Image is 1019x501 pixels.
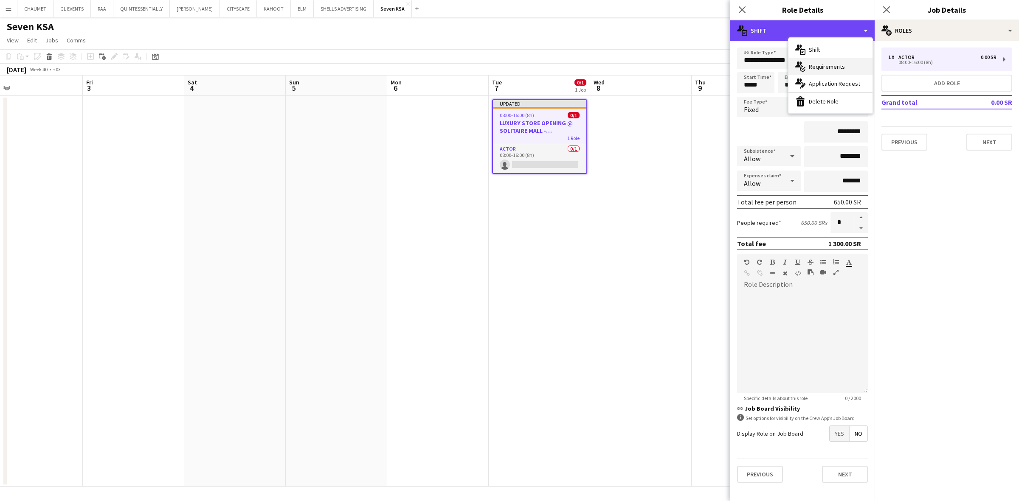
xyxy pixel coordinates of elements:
[391,78,402,86] span: Mon
[567,135,580,141] span: 1 Role
[854,212,868,223] button: Increase
[769,259,775,266] button: Bold
[257,0,291,17] button: KAHOOT
[875,20,1019,41] div: Roles
[695,78,706,86] span: Thu
[42,35,62,46] a: Jobs
[67,36,86,44] span: Comms
[981,54,996,60] div: 0.00 SR
[45,36,58,44] span: Jobs
[492,78,502,86] span: Tue
[500,112,534,118] span: 08:00-16:00 (8h)
[63,35,89,46] a: Comms
[788,93,873,110] div: Delete Role
[53,66,61,73] div: +03
[782,270,788,277] button: Clear Formatting
[795,270,801,277] button: HTML Code
[820,269,826,276] button: Insert video
[24,35,40,46] a: Edit
[113,0,170,17] button: QUINTESSENTIALLY
[493,144,586,173] app-card-role: Actor0/108:00-16:00 (8h)
[575,87,586,93] div: 1 Job
[854,223,868,234] button: Decrease
[574,79,586,86] span: 0/1
[881,95,963,109] td: Grand total
[389,83,402,93] span: 6
[170,0,220,17] button: [PERSON_NAME]
[7,65,26,74] div: [DATE]
[846,259,852,266] button: Text Color
[85,83,93,93] span: 3
[966,134,1012,151] button: Next
[737,219,781,227] label: People required
[730,4,875,15] h3: Role Details
[881,134,927,151] button: Previous
[828,239,861,248] div: 1 300.00 SR
[809,63,845,70] span: Requirements
[808,259,814,266] button: Strikethrough
[289,78,299,86] span: Sun
[374,0,412,17] button: Seven KSA
[491,83,502,93] span: 7
[769,270,775,277] button: Horizontal Line
[730,20,875,41] div: Shift
[822,466,868,483] button: Next
[820,259,826,266] button: Unordered List
[568,112,580,118] span: 0/1
[888,60,996,64] div: 08:00-16:00 (8h)
[186,83,197,93] span: 4
[795,259,801,266] button: Underline
[594,78,605,86] span: Wed
[288,83,299,93] span: 5
[963,95,1012,109] td: 0.00 SR
[737,466,783,483] button: Previous
[53,0,91,17] button: GL EVENTS
[493,100,586,107] div: Updated
[744,179,760,188] span: Allow
[7,20,54,33] h1: Seven KSA
[86,78,93,86] span: Fri
[737,239,766,248] div: Total fee
[757,259,763,266] button: Redo
[744,105,759,114] span: Fixed
[91,0,113,17] button: RAA
[592,83,605,93] span: 8
[28,66,49,73] span: Week 40
[744,259,750,266] button: Undo
[17,0,53,17] button: CHAUMET
[188,78,197,86] span: Sat
[833,269,839,276] button: Fullscreen
[737,405,868,412] h3: Job Board Visibility
[833,259,839,266] button: Ordered List
[737,395,814,401] span: Specific details about this role
[782,259,788,266] button: Italic
[830,426,849,441] span: Yes
[7,36,19,44] span: View
[809,46,820,53] span: Shift
[493,119,586,134] h3: LUXURY STORE OPENING @ SOLITAIRE MALL - [GEOGRAPHIC_DATA]
[737,414,868,422] div: Set options for visibility on the Crew App’s Job Board
[27,36,37,44] span: Edit
[737,198,797,206] div: Total fee per person
[898,54,918,60] div: Actor
[838,395,868,401] span: 0 / 2000
[492,99,587,174] app-job-card: Updated08:00-16:00 (8h)0/1LUXURY STORE OPENING @ SOLITAIRE MALL - [GEOGRAPHIC_DATA]1 RoleActor0/1...
[737,430,803,437] label: Display Role on Job Board
[314,0,374,17] button: SHELLS ADVERTISING
[3,35,22,46] a: View
[888,54,898,60] div: 1 x
[875,4,1019,15] h3: Job Details
[694,83,706,93] span: 9
[291,0,314,17] button: ELM
[744,154,760,163] span: Allow
[881,75,1012,92] button: Add role
[809,80,860,87] span: Application Request
[808,269,814,276] button: Paste as plain text
[220,0,257,17] button: CITYSCAPE
[850,426,867,441] span: No
[801,219,827,227] div: 650.00 SR x
[834,198,861,206] div: 650.00 SR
